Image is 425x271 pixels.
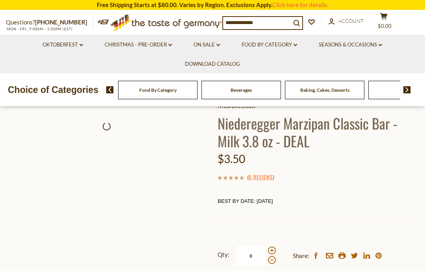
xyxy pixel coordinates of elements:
[106,86,114,93] img: previous arrow
[249,173,273,182] a: 0 Reviews
[6,17,93,28] p: Questions?
[218,250,229,260] strong: Qty:
[35,19,87,26] a: [PHONE_NUMBER]
[235,245,267,267] input: Qty:
[231,87,252,93] a: Beverages
[378,23,392,29] span: $0.00
[242,41,297,49] a: Food By Category
[403,86,411,93] img: next arrow
[319,41,382,49] a: Seasons & Occasions
[293,251,309,261] span: Share:
[218,198,273,204] span: BEST BY DATE: [DATE]
[372,13,395,32] button: $0.00
[6,27,73,31] span: MON - FRI, 9:00AM - 5:00PM (EST)
[42,41,83,49] a: Oktoberfest
[247,173,274,181] span: ( )
[329,17,364,26] a: Account
[300,87,349,93] a: Baking, Cakes, Desserts
[185,60,240,69] a: Download Catalog
[218,114,419,150] h1: Niederegger Marzipan Classic Bar - Milk 3.8 oz - DEAL
[338,18,364,24] span: Account
[139,87,177,93] a: Food By Category
[105,41,172,49] a: Christmas - PRE-ORDER
[218,152,245,165] span: $3.50
[194,41,220,49] a: On Sale
[272,1,328,8] a: Click here for details.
